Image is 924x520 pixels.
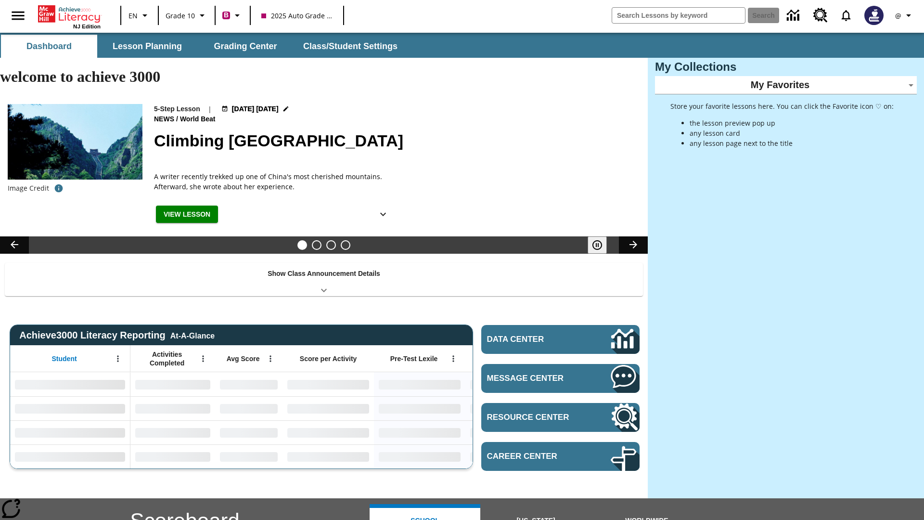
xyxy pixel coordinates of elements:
li: any lesson page next to the title [690,138,894,148]
span: NJ Edition [73,24,101,29]
li: any lesson card [690,128,894,138]
p: Store your favorite lessons here. You can click the Favorite icon ♡ on: [670,101,894,111]
button: Dashboard [1,35,97,58]
span: @ [895,11,901,21]
span: Career Center [487,452,582,461]
button: Pause [588,236,607,254]
button: Slide 1 Climbing Mount Tai [297,240,307,250]
div: No Data, [130,396,215,420]
div: No Data, [130,372,215,396]
button: Open Menu [263,351,278,366]
button: Slide 3 Pre-release lesson [326,240,336,250]
button: Boost Class color is violet red. Change class color [218,7,247,24]
span: Pre-Test Lexile [390,354,438,363]
button: Open side menu [4,1,32,30]
span: | [208,104,212,114]
input: search field [612,8,745,23]
h3: My Collections [655,60,917,74]
div: No Data, [130,444,215,468]
span: Student [52,354,77,363]
span: [DATE] [DATE] [232,104,279,114]
div: No Data, [465,444,557,468]
a: Home [38,4,101,24]
button: View Lesson [156,206,218,223]
div: A writer recently trekked up one of China's most cherished mountains. Afterward, she wrote about ... [154,171,395,192]
span: 2025 Auto Grade 10 [261,11,333,21]
li: the lesson preview pop up [690,118,894,128]
span: B [224,9,229,21]
span: News [154,114,176,125]
span: Data Center [487,335,578,344]
button: Open Menu [111,351,125,366]
a: Resource Center, Will open in new tab [808,2,834,28]
a: Message Center [481,364,640,393]
div: Home [38,3,101,29]
a: Resource Center, Will open in new tab [481,403,640,432]
span: EN [128,11,138,21]
button: Open Menu [196,351,210,366]
button: Credit for photo and all related images: Public Domain/Charlie Fong [49,180,68,197]
p: Show Class Announcement Details [268,269,380,279]
button: Grading Center [197,35,294,58]
button: Slide 2 Defining Our Government's Purpose [312,240,321,250]
div: No Data, [130,420,215,444]
img: 6000 stone steps to climb Mount Tai in Chinese countryside [8,104,142,180]
span: Grade 10 [166,11,195,21]
button: Jul 22 - Jun 30 Choose Dates [219,104,291,114]
button: Open Menu [446,351,461,366]
button: Class/Student Settings [295,35,405,58]
button: Profile/Settings [889,7,920,24]
span: Achieve3000 Literacy Reporting [19,330,215,341]
div: My Favorites [655,76,917,94]
span: Avg Score [227,354,260,363]
div: No Data, [465,420,557,444]
div: Show Class Announcement Details [5,263,643,296]
button: Show Details [373,206,393,223]
div: No Data, [215,420,282,444]
a: Career Center [481,442,640,471]
p: 5-Step Lesson [154,104,200,114]
p: Image Credit [8,183,49,193]
button: Lesson Planning [99,35,195,58]
a: Data Center [781,2,808,29]
img: Avatar [864,6,884,25]
button: Language: EN, Select a language [124,7,155,24]
span: Resource Center [487,413,582,422]
div: No Data, [465,372,557,396]
span: World Beat [180,114,218,125]
a: Data Center [481,325,640,354]
div: No Data, [465,396,557,420]
div: No Data, [215,372,282,396]
h2: Climbing Mount Tai [154,129,636,153]
span: / [176,115,178,123]
span: Activities Completed [135,350,199,367]
button: Lesson carousel, Next [619,236,648,254]
span: Message Center [487,374,582,383]
div: No Data, [215,444,282,468]
a: Notifications [834,3,859,28]
button: Grade: Grade 10, Select a grade [162,7,212,24]
button: Slide 4 Career Lesson [341,240,350,250]
div: Pause [588,236,616,254]
div: At-A-Glance [170,330,215,340]
button: Select a new avatar [859,3,889,28]
div: No Data, [215,396,282,420]
span: Score per Activity [300,354,357,363]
